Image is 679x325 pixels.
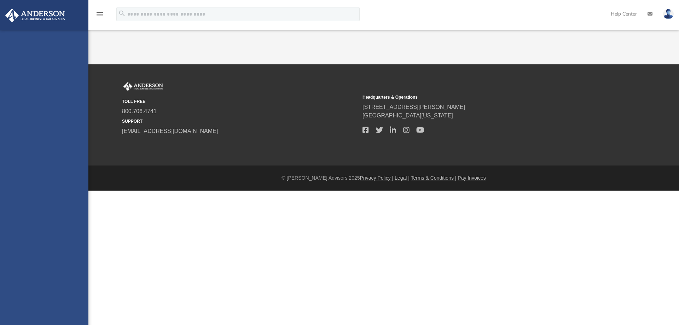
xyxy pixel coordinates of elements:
small: Headquarters & Operations [362,94,598,100]
a: Terms & Conditions | [411,175,457,181]
a: 800.706.4741 [122,108,157,114]
a: [EMAIL_ADDRESS][DOMAIN_NAME] [122,128,218,134]
small: SUPPORT [122,118,358,124]
a: Legal | [395,175,410,181]
a: Privacy Policy | [360,175,394,181]
a: menu [95,13,104,18]
img: Anderson Advisors Platinum Portal [122,82,164,91]
i: menu [95,10,104,18]
i: search [118,10,126,17]
div: © [PERSON_NAME] Advisors 2025 [88,174,679,182]
img: Anderson Advisors Platinum Portal [3,8,67,22]
a: [STREET_ADDRESS][PERSON_NAME] [362,104,465,110]
img: User Pic [663,9,674,19]
a: Pay Invoices [458,175,486,181]
small: TOLL FREE [122,98,358,105]
a: [GEOGRAPHIC_DATA][US_STATE] [362,112,453,118]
